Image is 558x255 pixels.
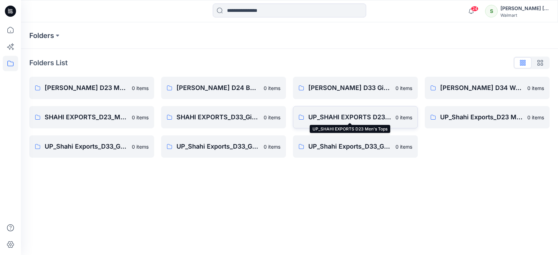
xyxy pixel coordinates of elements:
[161,135,286,158] a: UP_Shahi Exports_D33_Girls Dresses0 items
[45,112,128,122] p: SHAHI EXPORTS_D23_Men's Tops
[500,13,549,18] div: Walmart
[132,84,149,92] p: 0 items
[161,106,286,128] a: SHAHI EXPORTS_D33_Girls Tops0 items
[527,84,544,92] p: 0 items
[264,114,280,121] p: 0 items
[176,112,259,122] p: SHAHI EXPORTS_D33_Girls Tops
[440,83,523,93] p: [PERSON_NAME] D34 Womens Wovens
[293,135,418,158] a: UP_Shahi Exports_D33_Girls Tops0 items
[395,143,412,150] p: 0 items
[308,142,391,151] p: UP_Shahi Exports_D33_Girls Tops
[293,106,418,128] a: UP_SHAHI EXPORTS D23 Men's Tops0 items
[29,58,68,68] p: Folders List
[485,5,498,17] div: S​
[132,143,149,150] p: 0 items
[45,142,128,151] p: UP_Shahi Exports_D33_Girls Bottoms
[527,114,544,121] p: 0 items
[29,106,154,128] a: SHAHI EXPORTS_D23_Men's Tops0 items
[264,84,280,92] p: 0 items
[425,106,550,128] a: UP_Shahi Exports_D23 Mens Bottoms0 items
[29,31,54,40] a: Folders
[395,114,412,121] p: 0 items
[29,135,154,158] a: UP_Shahi Exports_D33_Girls Bottoms0 items
[176,83,259,93] p: [PERSON_NAME] D24 Boys Wovens
[132,114,149,121] p: 0 items
[29,77,154,99] a: [PERSON_NAME] D23 Mens Wovens0 items
[395,84,412,92] p: 0 items
[45,83,128,93] p: [PERSON_NAME] D23 Mens Wovens
[471,6,478,12] span: 24
[264,143,280,150] p: 0 items
[176,142,259,151] p: UP_Shahi Exports_D33_Girls Dresses
[440,112,523,122] p: UP_Shahi Exports_D23 Mens Bottoms
[425,77,550,99] a: [PERSON_NAME] D34 Womens Wovens0 items
[308,83,391,93] p: [PERSON_NAME] D33 Girls Wovens
[161,77,286,99] a: [PERSON_NAME] D24 Boys Wovens0 items
[293,77,418,99] a: [PERSON_NAME] D33 Girls Wovens0 items
[500,4,549,13] div: [PERSON_NAME] ​[PERSON_NAME]
[308,112,391,122] p: UP_SHAHI EXPORTS D23 Men's Tops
